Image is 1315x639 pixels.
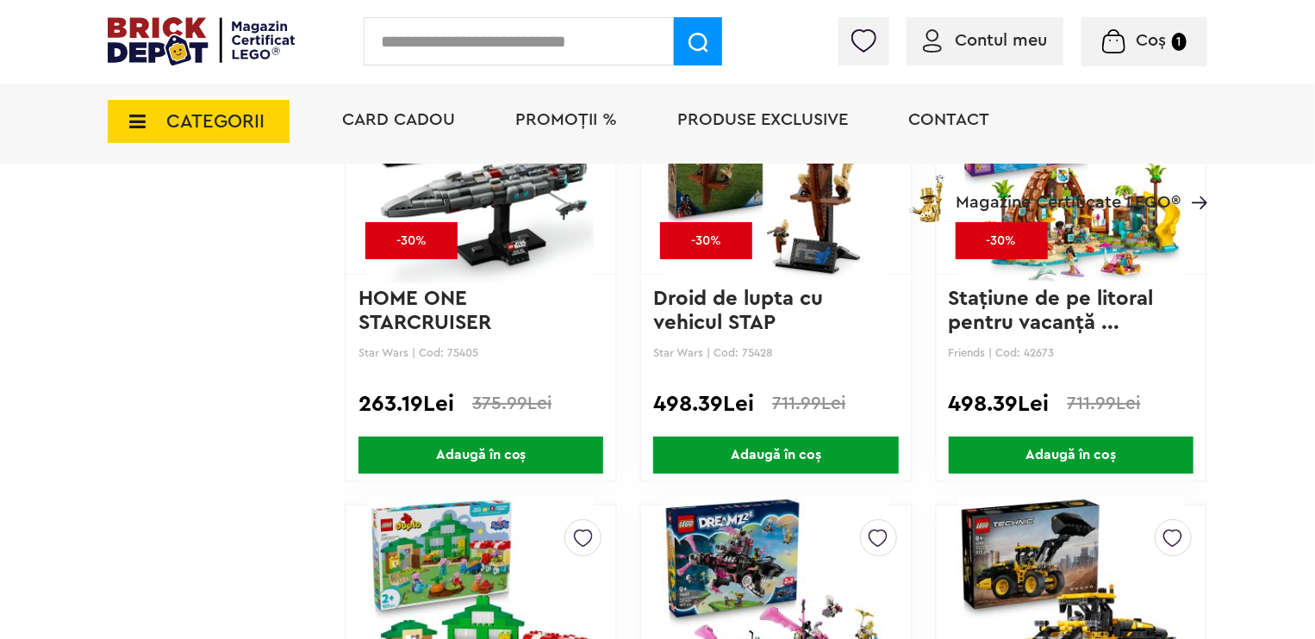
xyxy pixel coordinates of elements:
[949,346,1193,359] p: Friends | Cod: 42673
[949,288,1160,333] a: Staţiune de pe litoral pentru vacanţă ...
[949,394,1050,414] span: 498.39Lei
[955,32,1047,49] span: Contul meu
[653,437,898,474] span: Adaugă în coș
[660,222,752,259] div: -30%
[472,394,552,413] span: 375.99Lei
[166,112,265,131] span: CATEGORII
[358,288,491,333] a: HOME ONE STARCRUISER
[1181,171,1207,189] a: Magazine Certificate LEGO®
[937,437,1206,474] a: Adaugă în coș
[342,111,455,128] a: Card Cadou
[923,32,1047,49] a: Contul meu
[908,111,989,128] a: Contact
[653,288,828,333] a: Droid de lupta cu vehicul STAP
[949,437,1193,474] span: Adaugă în coș
[1068,394,1141,413] span: 711.99Lei
[1137,32,1167,49] span: Coș
[358,437,603,474] span: Adaugă în coș
[346,437,615,474] a: Adaugă în coș
[653,346,898,359] p: Star Wars | Cod: 75428
[1172,33,1187,51] small: 1
[358,394,454,414] span: 263.19Lei
[653,394,754,414] span: 498.39Lei
[641,437,910,474] a: Adaugă în coș
[677,111,848,128] a: Produse exclusive
[956,222,1048,259] div: -30%
[365,222,458,259] div: -30%
[358,346,603,359] p: Star Wars | Cod: 75405
[956,171,1181,211] span: Magazine Certificate LEGO®
[515,111,617,128] a: PROMOȚII %
[772,394,845,413] span: 711.99Lei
